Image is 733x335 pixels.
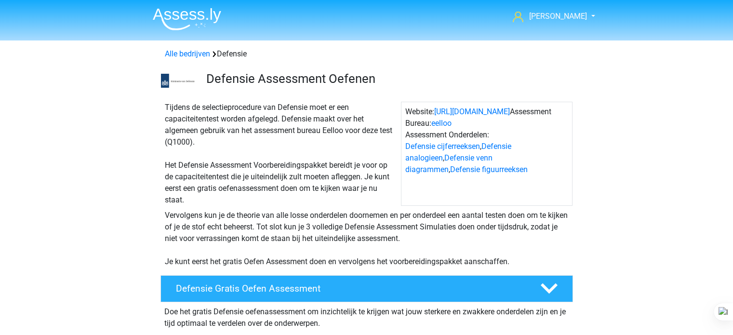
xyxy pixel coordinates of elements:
[405,153,493,174] a: Defensie venn diagrammen
[401,102,573,206] div: Website: Assessment Bureau: Assessment Onderdelen: , , ,
[161,102,401,206] div: Tijdens de selectieprocedure van Defensie moet er een capaciteitentest worden afgelegd. Defensie ...
[509,11,588,22] a: [PERSON_NAME]
[161,210,573,268] div: Vervolgens kun je de theorie van alle losse onderdelen doornemen en per onderdeel een aantal test...
[157,275,577,302] a: Defensie Gratis Oefen Assessment
[434,107,510,116] a: [URL][DOMAIN_NAME]
[529,12,587,21] span: [PERSON_NAME]
[161,48,573,60] div: Defensie
[165,49,210,58] a: Alle bedrijven
[450,165,528,174] a: Defensie figuurreeksen
[153,8,221,30] img: Assessly
[206,71,565,86] h3: Defensie Assessment Oefenen
[431,119,452,128] a: eelloo
[405,142,480,151] a: Defensie cijferreeksen
[405,142,511,162] a: Defensie analogieen
[160,302,573,329] div: Doe het gratis Defensie oefenassessment om inzichtelijk te krijgen wat jouw sterkere en zwakkere ...
[176,283,525,294] h4: Defensie Gratis Oefen Assessment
